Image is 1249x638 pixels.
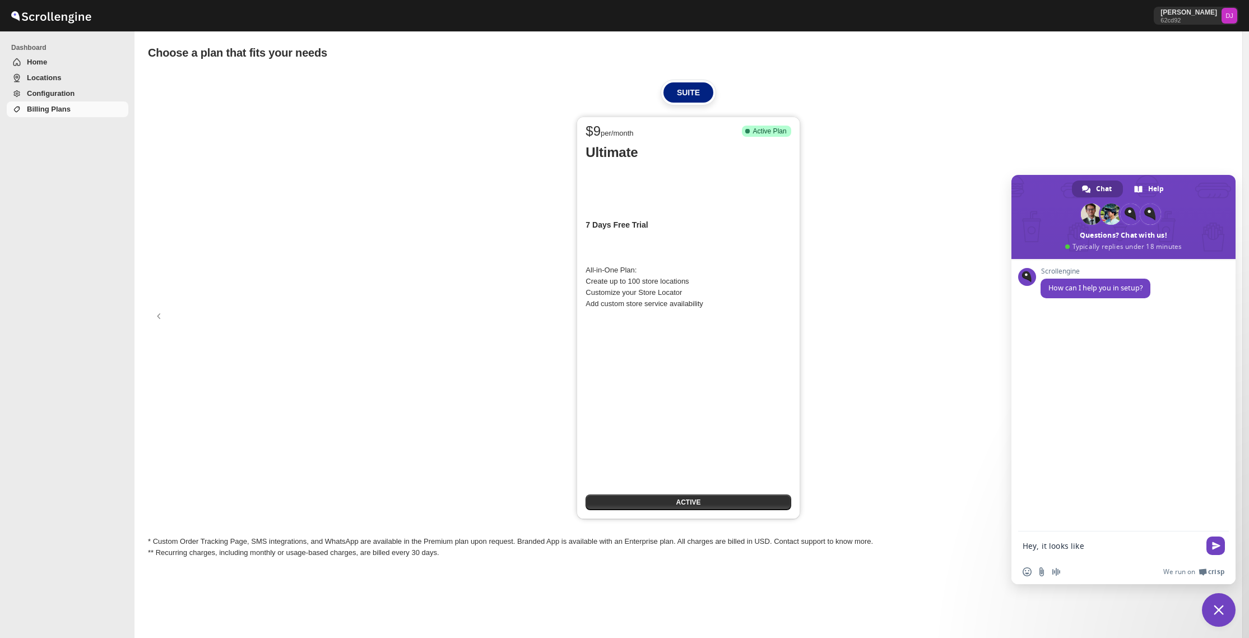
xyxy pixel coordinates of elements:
span: Audio message [1052,567,1061,576]
span: $ 9 [586,123,601,138]
span: Crisp [1208,567,1224,576]
span: Choose a plan that fits your needs [148,47,327,59]
span: We run on [1163,567,1195,576]
a: Configuration [7,86,128,101]
span: How can I help you in setup? [1048,283,1143,293]
span: Configuration [27,89,75,98]
a: Home [7,54,128,70]
span: per/month [601,129,634,137]
span: Send [1206,537,1225,555]
p: Ultimate [586,144,791,161]
span: Help [1148,181,1164,197]
span: Dana Jackson [1222,8,1237,24]
a: Locations [7,70,128,86]
span: Scrollengine [1041,267,1150,275]
p: [PERSON_NAME] [1160,8,1217,17]
h2: 7 Days Free Trial [586,219,791,230]
a: Close chat [1202,593,1236,627]
p: All-in-One Plan: Create up to 100 store locations Customize your Store Locator Add custom store s... [586,265,791,309]
span: ACTIVE [676,498,700,507]
a: Help [1124,181,1175,197]
a: We run onCrisp [1163,567,1224,576]
span: Billing Plans [27,105,71,113]
button: SUITE [663,82,713,103]
span: Send a file [1037,567,1046,576]
span: Locations [27,73,61,82]
a: Chat [1072,181,1123,197]
p: SUITE [677,87,700,98]
span: Active Plan [753,127,787,136]
span: Chat [1096,181,1112,197]
button: ACTIVE [586,494,791,510]
a: Billing Plans [7,101,128,117]
p: 62cd92 [1160,17,1217,24]
span: Dashboard [11,43,129,52]
text: DJ [1225,12,1233,19]
div: * Custom Order Tracking Page, SMS integrations, and WhatsApp are available in the Premium plan up... [148,111,1229,558]
span: Home [27,58,47,66]
textarea: Compose your message... [1023,531,1202,560]
button: [PERSON_NAME]62cd92Dana Jackson [1154,7,1238,25]
span: Insert an emoji [1023,567,1032,576]
img: ScrollEngine [9,2,93,30]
